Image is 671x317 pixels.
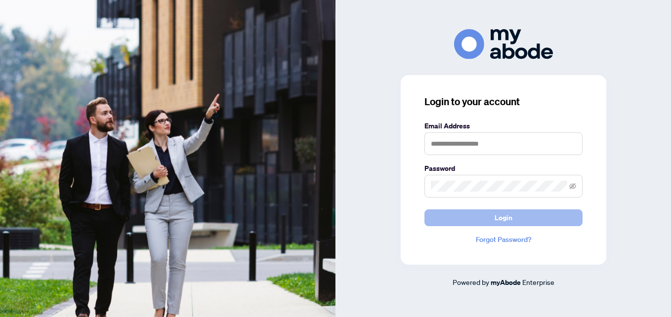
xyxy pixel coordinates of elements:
span: Login [495,210,512,226]
button: Login [424,209,583,226]
label: Password [424,163,583,174]
a: myAbode [491,277,521,288]
label: Email Address [424,120,583,131]
span: Powered by [453,277,489,286]
a: Forgot Password? [424,234,583,245]
img: ma-logo [454,29,553,59]
h3: Login to your account [424,95,583,109]
span: Enterprise [522,277,554,286]
span: eye-invisible [569,183,576,190]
